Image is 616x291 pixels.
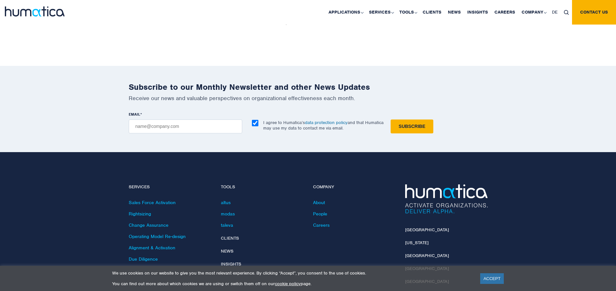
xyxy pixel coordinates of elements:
[129,234,186,239] a: Operating Model Re-design
[405,227,449,233] a: [GEOGRAPHIC_DATA]
[305,120,348,125] a: data protection policy
[221,184,303,190] h4: Tools
[129,256,158,262] a: Due Diligence
[129,82,488,92] h2: Subscribe to our Monthly Newsletter and other News Updates
[405,253,449,258] a: [GEOGRAPHIC_DATA]
[564,10,569,15] img: search_icon
[252,120,258,126] input: I agree to Humatica’sdata protection policyand that Humatica may use my data to contact me via em...
[129,211,151,217] a: Rightsizing
[221,261,241,267] a: Insights
[129,245,175,251] a: Alignment & Activation
[313,211,327,217] a: People
[313,200,325,205] a: About
[221,222,233,228] a: taleva
[112,281,472,286] p: You can find out more about which cookies we are using or switch them off on our page.
[480,273,504,284] a: ACCEPT
[405,184,488,213] img: Humatica
[129,184,211,190] h4: Services
[112,270,472,276] p: We use cookies on our website to give you the most relevant experience. By clicking “Accept”, you...
[129,112,140,117] span: EMAIL
[552,9,557,15] span: DE
[5,6,65,16] img: logo
[391,120,433,133] input: Subscribe
[129,95,488,102] p: Receive our news and valuable perspectives on organizational effectiveness each month.
[221,235,239,241] a: Clients
[129,222,168,228] a: Change Assurance
[313,184,395,190] h4: Company
[275,281,301,286] a: cookie policy
[129,200,176,205] a: Sales Force Activation
[221,200,231,205] a: altus
[221,211,235,217] a: modas
[129,120,242,133] input: name@company.com
[263,120,384,131] p: I agree to Humatica’s and that Humatica may use my data to contact me via email.
[313,222,330,228] a: Careers
[221,248,233,254] a: News
[405,240,428,245] a: [US_STATE]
